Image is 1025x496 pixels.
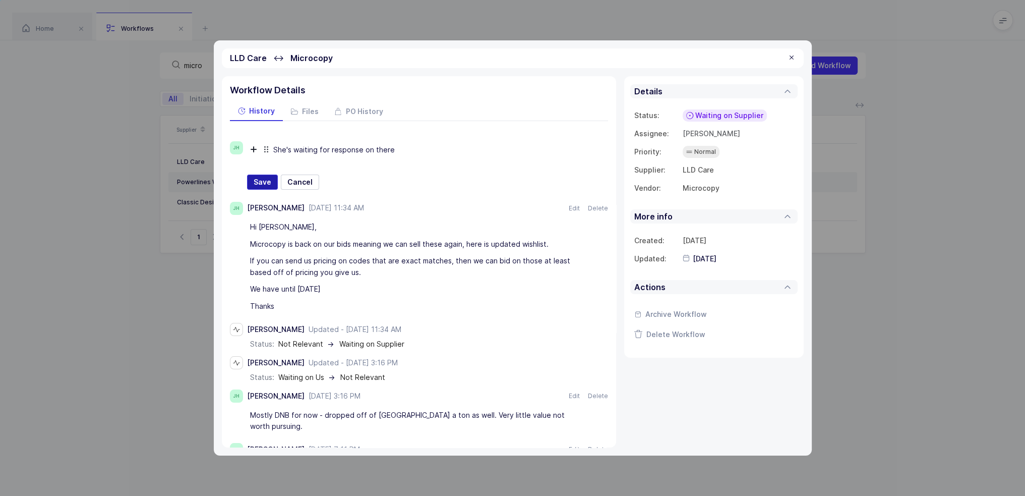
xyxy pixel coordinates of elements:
span: Files [302,108,319,115]
button: Delete [588,205,608,212]
button: Cancel [281,175,319,190]
div: Details [630,84,798,98]
div: Hi [PERSON_NAME], [250,219,578,236]
td: Created: [634,232,675,250]
div: Waiting on Supplier [683,109,767,122]
div: If you can send us pricing on codes that are exact matches, then we can bid on those at least bas... [250,253,578,281]
span: → [328,373,336,381]
button: Delete [588,393,608,400]
span: Waiting on Supplier [339,340,404,348]
div: Mostly DNB for now - dropped off of [GEOGRAPHIC_DATA] a ton as well. Very little value not worth ... [250,407,578,435]
div: Normal [683,146,719,158]
div: Thanks [250,298,578,315]
td: Microcopy [683,179,794,197]
div: Details [634,79,662,103]
div: She's waiting for response on there [273,141,601,158]
span: Not Relevant [278,340,323,348]
td: LLD Care [683,161,794,179]
span: Microcopy [290,53,333,63]
td: [DATE] [683,232,794,250]
span: JH [230,443,243,456]
div: [PERSON_NAME] [247,446,305,454]
span: Updated - [DATE] 3:16 PM [309,358,398,367]
div: Microcopy is back on our bids meaning we can sell these again, here is updated wishlist. [250,236,578,253]
div: Actions [630,294,798,351]
span: JH [230,141,243,154]
button: Delete Workflow [634,326,705,343]
div: status: [250,340,274,348]
span: [DATE] 11:34 AM [309,203,364,212]
div: [PERSON_NAME] [247,204,305,212]
span: Cancel [287,177,313,187]
td: Supplier: [634,161,675,179]
button: Edit [569,446,580,453]
span: PO History [346,108,383,115]
span: Waiting on Supplier [695,111,763,121]
div: status: [250,373,274,381]
span: JH [230,390,243,403]
div: [PERSON_NAME] [247,392,305,400]
span: Save [254,177,271,187]
span: [PERSON_NAME] [683,129,740,138]
span: Waiting on Us [278,373,324,381]
span: [DATE] 7:11 PM [309,445,360,454]
div: Actions [634,275,666,299]
span: History [249,107,275,115]
button: Archive Workflow [634,306,707,322]
span: LLD Care [230,53,267,63]
span: ↔ [273,53,284,63]
div: [PERSON_NAME] [683,130,740,137]
td: Vendor: [634,179,675,197]
div: [PERSON_NAME] [247,325,305,334]
div: More info [630,224,798,276]
span: Not Relevant [340,373,385,381]
span: Workflow Details [230,84,306,96]
div: [PERSON_NAME] [247,359,305,367]
td: Status: [634,106,675,125]
td: Priority: [634,143,675,161]
td: Updated: [634,250,675,268]
span: [DATE] 3:16 PM [309,392,360,400]
span: Updated - [DATE] 11:34 AM [309,325,401,334]
button: Edit [569,205,580,212]
span: → [327,340,335,348]
span: Normal [694,147,716,157]
div: Actions [630,280,798,294]
div: More info [634,204,673,229]
span: JH [230,202,243,215]
div: We have until [DATE] [250,281,578,298]
td: Assignee: [634,125,675,143]
button: Save [247,175,278,190]
button: Edit [569,393,580,400]
div: Details [630,98,798,205]
div: More info [630,209,798,224]
button: Delete [588,446,608,453]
